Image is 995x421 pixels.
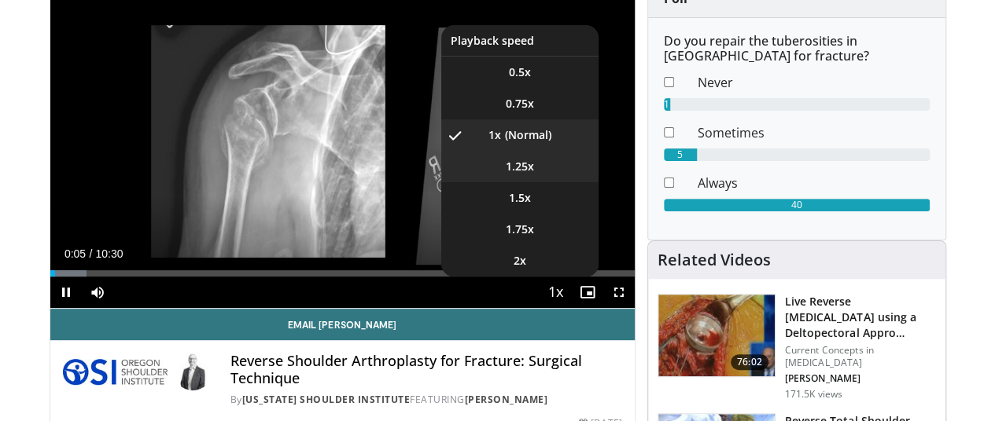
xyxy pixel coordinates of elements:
a: [PERSON_NAME] [465,393,548,406]
h3: Live Reverse [MEDICAL_DATA] using a Deltopectoral Appro… [785,294,936,341]
div: By FEATURING [230,393,622,407]
span: 0.75x [506,96,534,112]
img: 684033_3.png.150x105_q85_crop-smart_upscale.jpg [658,295,775,376]
span: 76:02 [731,354,768,370]
p: [PERSON_NAME] [785,372,936,385]
div: Progress Bar [50,270,635,276]
img: Oregon Shoulder Institute [63,353,168,390]
button: Mute [82,276,113,308]
span: 1.5x [509,190,531,206]
button: Playback Rate [540,276,572,308]
dd: Always [686,174,942,192]
dd: Sometimes [686,123,942,142]
dd: Never [686,73,942,92]
p: 171.5K views [785,388,842,401]
span: 0.5x [509,64,531,80]
p: Current Concepts in [MEDICAL_DATA] [785,344,936,369]
img: Avatar [174,353,212,390]
span: 10:30 [95,247,123,260]
button: Enable picture-in-picture mode [572,276,603,308]
a: 76:02 Live Reverse [MEDICAL_DATA] using a Deltopectoral Appro… Current Concepts in [MEDICAL_DATA]... [658,294,936,401]
span: 2x [514,253,526,269]
button: Pause [50,276,82,308]
span: / [90,247,93,260]
a: [US_STATE] Shoulder Institute [242,393,411,406]
span: 1.75x [506,221,534,237]
div: 40 [664,199,930,211]
span: 0:05 [64,247,86,260]
button: Fullscreen [603,276,635,308]
span: 1.25x [506,159,534,174]
h4: Related Videos [658,251,771,269]
div: 1 [664,98,670,111]
div: 5 [664,148,697,161]
h4: Reverse Shoulder Arthroplasty for Fracture: Surgical Technique [230,353,622,386]
span: 1x [488,127,501,143]
a: Email [PERSON_NAME] [50,309,635,340]
h6: Do you repair the tuberosities in [GEOGRAPHIC_DATA] for fracture? [664,34,930,64]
